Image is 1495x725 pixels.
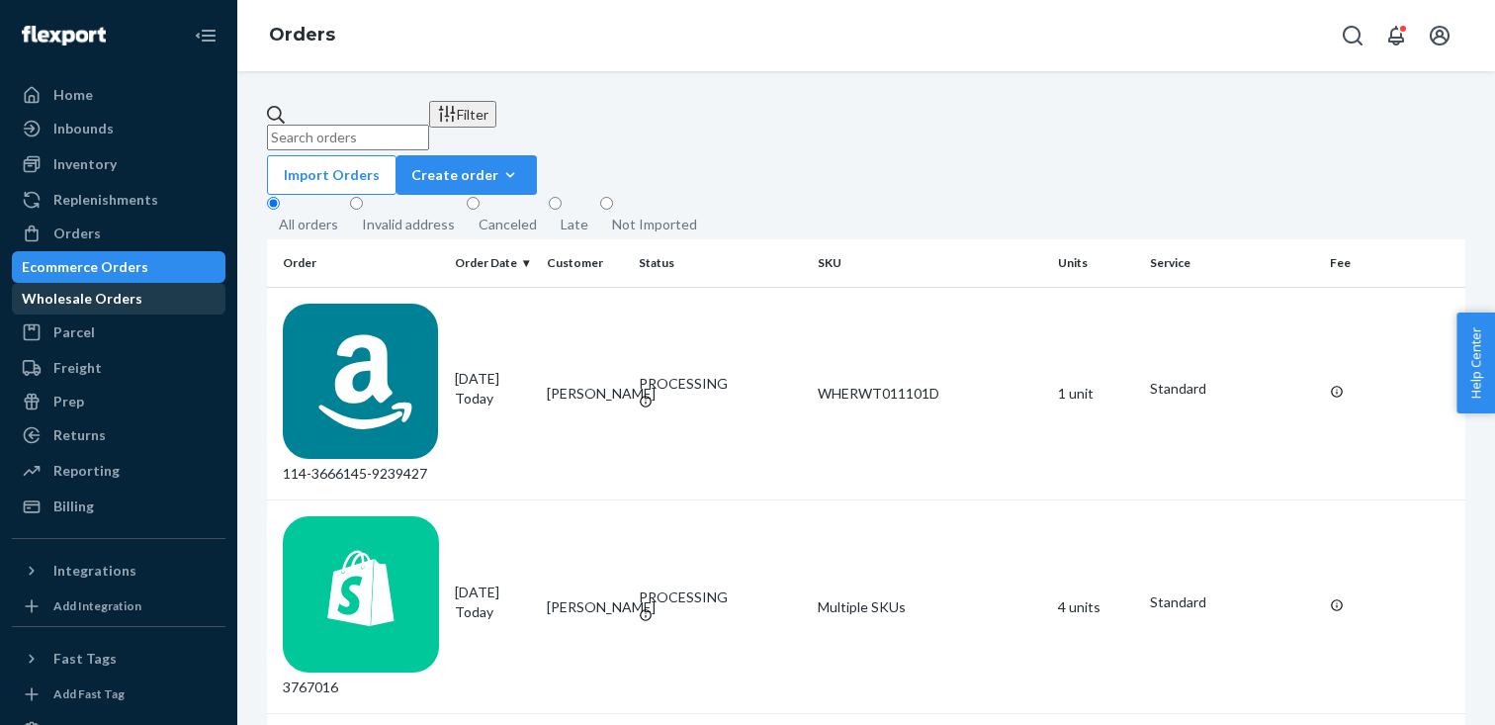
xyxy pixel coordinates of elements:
div: Reporting [53,461,120,481]
a: Billing [12,491,225,522]
div: PROCESSING [639,588,803,607]
th: Units [1050,239,1142,287]
a: Wholesale Orders [12,283,225,315]
p: Standard [1150,379,1314,399]
p: Today [455,602,531,622]
th: SKU [810,239,1049,287]
div: Inbounds [53,119,114,138]
td: 1 unit [1050,287,1142,500]
div: Fast Tags [53,649,117,669]
div: Create order [411,165,522,185]
a: Reporting [12,455,225,487]
button: Create order [396,155,537,195]
button: Fast Tags [12,643,225,675]
button: Integrations [12,555,225,587]
p: Today [455,389,531,408]
td: [PERSON_NAME] [539,287,631,500]
div: Orders [53,224,101,243]
td: [PERSON_NAME] [539,500,631,714]
button: Open Search Box [1333,16,1372,55]
div: WHERWT011101D [818,384,1041,404]
a: Freight [12,352,225,384]
th: Order [267,239,447,287]
a: Orders [269,24,335,45]
ol: breadcrumbs [253,7,351,64]
td: 4 units [1050,500,1142,714]
img: Flexport logo [22,26,106,45]
a: Home [12,79,225,111]
input: Search orders [267,125,429,150]
a: Prep [12,386,225,417]
div: Home [53,85,93,105]
div: Add Integration [53,597,141,614]
div: Freight [53,358,102,378]
a: Returns [12,419,225,451]
input: All orders [267,197,280,210]
p: Standard [1150,592,1314,612]
button: Open account menu [1420,16,1459,55]
div: Add Fast Tag [53,685,125,702]
div: Wholesale Orders [22,289,142,309]
div: All orders [279,215,338,234]
div: Filter [437,104,488,125]
a: Inbounds [12,113,225,144]
input: Late [549,197,562,210]
a: Inventory [12,148,225,180]
div: Ecommerce Orders [22,257,148,277]
div: Not Imported [612,215,697,234]
div: Replenishments [53,190,158,210]
div: Parcel [53,322,95,342]
button: Import Orders [267,155,396,195]
input: Not Imported [600,197,613,210]
div: Customer [547,254,623,271]
a: Orders [12,218,225,249]
div: 114-3666145-9239427 [283,304,439,485]
td: Multiple SKUs [810,500,1049,714]
th: Service [1142,239,1322,287]
input: Invalid address [350,197,363,210]
div: Prep [53,392,84,411]
a: Parcel [12,317,225,348]
div: Invalid address [362,215,455,234]
div: [DATE] [455,583,531,622]
a: Replenishments [12,184,225,216]
th: Order Date [447,239,539,287]
button: Filter [429,101,496,128]
div: [DATE] [455,369,531,408]
div: Billing [53,497,94,516]
div: 3767016 [283,516,439,697]
a: Ecommerce Orders [12,251,225,283]
button: Close Navigation [186,16,225,55]
div: Inventory [53,154,117,174]
button: Help Center [1456,313,1495,413]
th: Status [631,239,811,287]
input: Canceled [467,197,480,210]
a: Add Fast Tag [12,682,225,706]
button: Open notifications [1376,16,1416,55]
div: Late [561,215,588,234]
div: PROCESSING [639,374,803,394]
th: Fee [1322,239,1465,287]
div: Returns [53,425,106,445]
div: Integrations [53,561,136,581]
div: Canceled [479,215,537,234]
a: Add Integration [12,594,225,618]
